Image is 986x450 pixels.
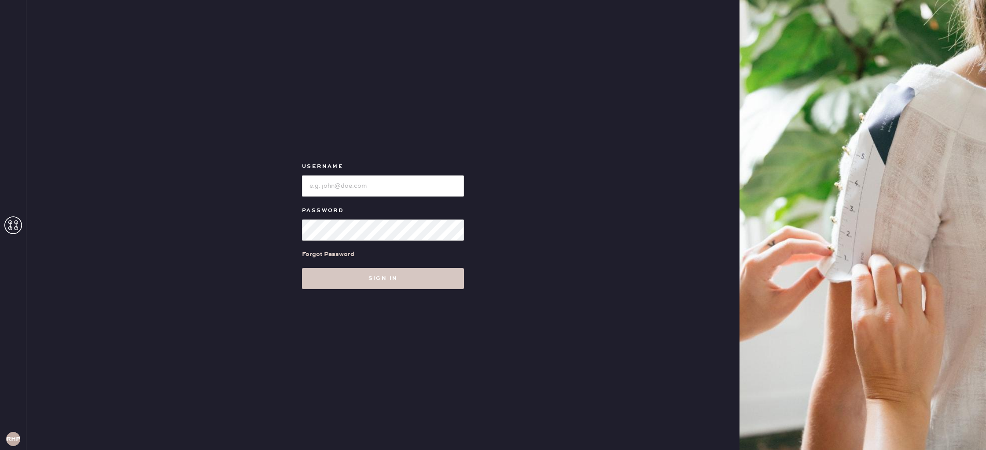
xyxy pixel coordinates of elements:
[302,241,354,268] a: Forgot Password
[302,161,464,172] label: Username
[6,436,20,442] h3: RHPA
[302,205,464,216] label: Password
[302,268,464,289] button: Sign in
[302,175,464,197] input: e.g. john@doe.com
[302,249,354,259] div: Forgot Password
